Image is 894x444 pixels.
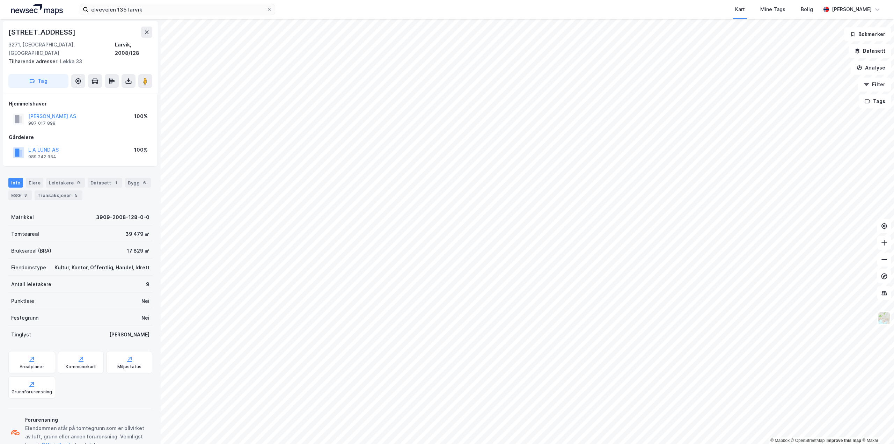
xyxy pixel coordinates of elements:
[11,213,34,221] div: Matrikkel
[134,112,148,121] div: 100%
[849,44,891,58] button: Datasett
[75,179,82,186] div: 9
[832,5,872,14] div: [PERSON_NAME]
[20,364,44,370] div: Arealplaner
[88,4,266,15] input: Søk på adresse, matrikkel, gårdeiere, leietakere eller personer
[878,312,891,325] img: Z
[134,146,148,154] div: 100%
[859,410,894,444] iframe: Chat Widget
[791,438,825,443] a: OpenStreetMap
[827,438,861,443] a: Improve this map
[851,61,891,75] button: Analyse
[760,5,785,14] div: Mine Tags
[46,178,85,188] div: Leietakere
[141,297,149,305] div: Nei
[125,230,149,238] div: 39 479 ㎡
[66,364,96,370] div: Kommunekart
[96,213,149,221] div: 3909-2008-128-0-0
[11,4,63,15] img: logo.a4113a55bc3d86da70a041830d287a7e.svg
[858,78,891,92] button: Filter
[11,280,51,289] div: Antall leietakere
[11,263,46,272] div: Eiendomstype
[11,314,38,322] div: Festegrunn
[28,121,56,126] div: 987 017 899
[8,41,115,57] div: 3271, [GEOGRAPHIC_DATA], [GEOGRAPHIC_DATA]
[11,330,31,339] div: Tinglyst
[22,192,29,199] div: 8
[8,58,60,64] span: Tilhørende adresser:
[146,280,149,289] div: 9
[115,41,152,57] div: Larvik, 2008/128
[112,179,119,186] div: 1
[141,179,148,186] div: 6
[88,178,122,188] div: Datasett
[117,364,142,370] div: Miljøstatus
[8,57,147,66] div: Løkka 33
[28,154,56,160] div: 989 242 954
[9,100,152,108] div: Hjemmelshaver
[8,178,23,188] div: Info
[127,247,149,255] div: 17 829 ㎡
[25,416,149,424] div: Forurensning
[770,438,790,443] a: Mapbox
[735,5,745,14] div: Kart
[844,27,891,41] button: Bokmerker
[8,74,68,88] button: Tag
[9,133,152,141] div: Gårdeiere
[859,410,894,444] div: Kontrollprogram for chat
[125,178,151,188] div: Bygg
[801,5,813,14] div: Bolig
[8,190,32,200] div: ESG
[859,94,891,108] button: Tags
[26,178,43,188] div: Eiere
[11,297,34,305] div: Punktleie
[54,263,149,272] div: Kultur, Kontor, Offentlig, Handel, Idrett
[109,330,149,339] div: [PERSON_NAME]
[12,389,52,395] div: Grunnforurensning
[73,192,80,199] div: 5
[141,314,149,322] div: Nei
[11,247,51,255] div: Bruksareal (BRA)
[8,27,77,38] div: [STREET_ADDRESS]
[11,230,39,238] div: Tomteareal
[35,190,82,200] div: Transaksjoner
